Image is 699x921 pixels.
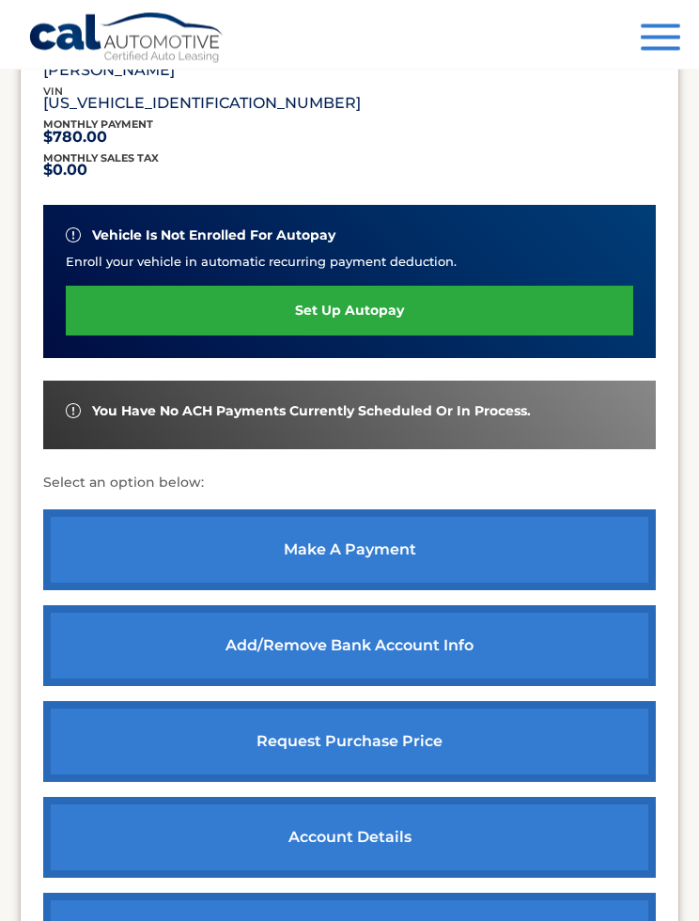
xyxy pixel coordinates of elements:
p: Enroll your vehicle in automatic recurring payment deduction. [66,253,633,272]
a: account details [43,798,656,879]
a: Cal Automotive [28,12,225,67]
p: $780.00 [43,133,153,143]
a: set up autopay [66,287,633,336]
span: vehicle is not enrolled for autopay [92,228,335,244]
p: [PERSON_NAME] [43,67,175,76]
span: vin [43,86,63,99]
img: alert-white.svg [66,228,81,243]
p: $0.00 [43,166,159,176]
span: Monthly sales Tax [43,152,159,165]
a: make a payment [43,510,656,591]
span: Monthly Payment [43,118,153,132]
p: [US_VEHICLE_IDENTIFICATION_NUMBER] [43,100,361,109]
a: request purchase price [43,702,656,783]
p: Select an option below: [43,473,656,495]
a: Add/Remove bank account info [43,606,656,687]
span: You have no ACH payments currently scheduled or in process. [92,404,531,420]
button: Menu [641,24,680,55]
img: alert-white.svg [66,404,81,419]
